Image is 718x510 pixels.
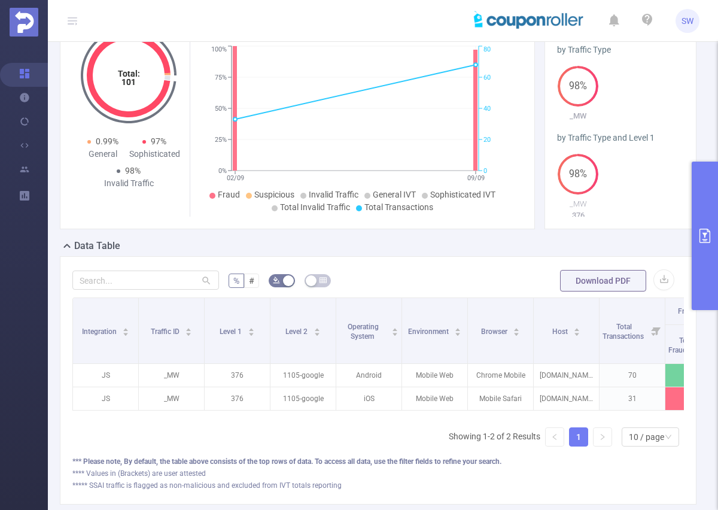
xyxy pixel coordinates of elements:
tspan: 09/09 [467,174,485,182]
p: [DOMAIN_NAME] [534,364,599,387]
i: icon: table [320,277,327,284]
i: icon: caret-down [574,331,580,335]
tspan: 80 [483,46,491,54]
i: icon: caret-up [392,326,398,330]
tspan: 50% [215,105,227,113]
div: Sort [513,326,520,333]
p: 1105-google [270,387,336,410]
div: Sort [573,326,580,333]
div: Sort [248,326,255,333]
p: 376 [205,387,270,410]
div: Sort [185,326,192,333]
a: 1 [570,428,588,446]
i: icon: caret-up [248,326,254,330]
div: 10 / page [629,428,664,446]
tspan: 75% [215,74,227,81]
tspan: 60 [483,74,491,81]
span: Level 1 [220,327,244,336]
i: icon: caret-down [314,331,320,335]
i: Filter menu [648,298,665,363]
li: 1 [569,427,588,447]
p: _MW [139,364,204,387]
i: icon: caret-up [455,326,461,330]
span: % [233,276,239,286]
div: Invalid Traffic [103,177,154,190]
span: Browser [481,327,509,336]
i: icon: caret-down [248,331,254,335]
input: Search... [72,271,219,290]
span: # [249,276,254,286]
tspan: 0% [218,167,227,175]
tspan: 25% [215,136,227,144]
p: _MW [557,198,600,210]
p: iOS [336,387,401,410]
div: Sort [314,326,321,333]
i: icon: right [599,433,606,441]
i: icon: caret-up [314,326,320,330]
span: Environment [408,327,451,336]
span: Sophisticated IVT [430,190,495,199]
i: icon: left [551,433,558,441]
span: 0.99% [96,136,118,146]
i: icon: caret-down [392,331,398,335]
p: Mobile Web [402,364,467,387]
p: 31 [600,387,665,410]
i: icon: down [665,433,672,442]
i: icon: caret-down [185,331,192,335]
span: 98% [558,169,598,179]
i: icon: caret-down [123,331,129,335]
li: Next Page [593,427,612,447]
p: Mobile Web [402,387,467,410]
span: 97% [151,136,166,146]
p: [DOMAIN_NAME] [534,387,599,410]
div: by Traffic Type [557,44,684,56]
span: 98% [558,81,598,91]
tspan: 20 [483,136,491,144]
div: **** Values in (Brackets) are user attested [72,468,684,479]
p: 1105-google [270,364,336,387]
span: Host [552,327,570,336]
i: icon: caret-up [123,326,129,330]
span: Total Transactions [364,202,433,212]
span: Fraud [218,190,240,199]
tspan: 100% [211,46,227,54]
p: _MW [557,110,600,122]
i: icon: caret-up [513,326,520,330]
span: 98% [125,166,141,175]
li: Previous Page [545,427,564,447]
i: icon: bg-colors [273,277,280,284]
div: Sort [391,326,398,333]
span: Integration [82,327,118,336]
span: Operating System [348,323,379,341]
tspan: 02/09 [227,174,244,182]
button: Download PDF [560,270,646,292]
tspan: 0 [483,167,487,175]
tspan: 40 [483,105,491,113]
span: Level 2 [285,327,309,336]
span: Invalid Traffic [309,190,358,199]
div: Sophisticated [129,148,180,160]
span: Fraudulent [678,307,713,315]
h2: Data Table [74,239,120,253]
i: icon: caret-down [513,331,520,335]
i: icon: caret-up [574,326,580,330]
p: JS [73,364,138,387]
p: Mobile Safari [468,387,533,410]
tspan: Total: [118,69,140,78]
p: Android [336,364,401,387]
span: Total Invalid Traffic [280,202,350,212]
span: SW [682,9,693,33]
span: Traffic ID [151,327,181,336]
div: ***** SSAI traffic is flagged as non-malicious and excluded from IVT totals reporting [72,480,684,491]
p: 376 [557,210,600,221]
span: Total Fraudulent [668,336,705,354]
div: by Traffic Type and Level 1 [557,132,684,144]
img: Protected Media [10,8,38,37]
p: 70 [600,364,665,387]
div: General [77,148,129,160]
div: *** Please note, By default, the table above consists of the top rows of data. To access all data... [72,456,684,467]
tspan: 101 [121,77,136,87]
p: Chrome Mobile [468,364,533,387]
span: General IVT [373,190,416,199]
p: 376 [205,364,270,387]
